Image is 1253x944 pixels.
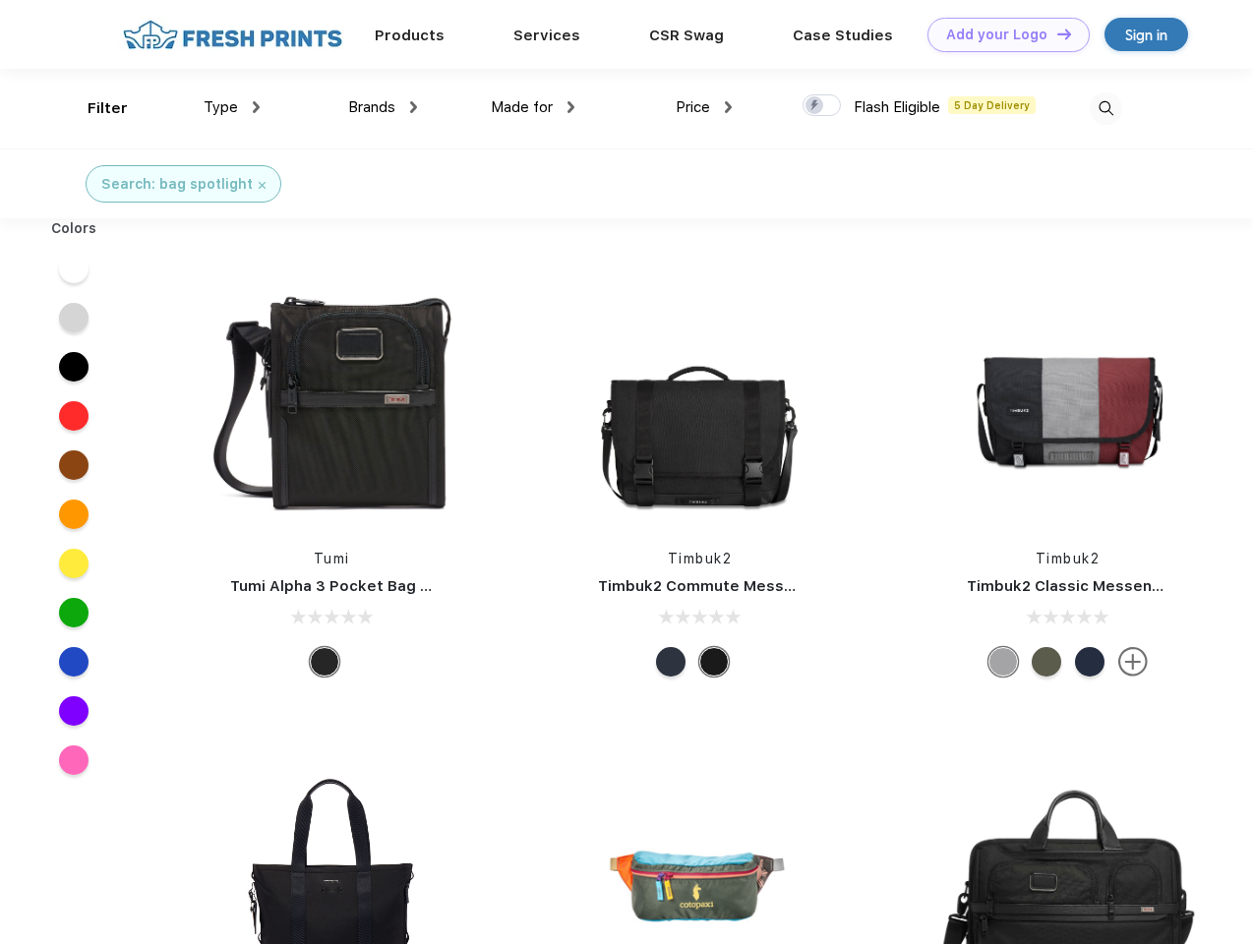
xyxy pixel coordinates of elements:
[1036,551,1101,566] a: Timbuk2
[676,98,710,116] span: Price
[410,101,417,113] img: dropdown.png
[230,577,460,595] a: Tumi Alpha 3 Pocket Bag Small
[967,577,1211,595] a: Timbuk2 Classic Messenger Bag
[310,647,339,677] div: Black
[1075,647,1104,677] div: Eco Nautical
[946,27,1047,43] div: Add your Logo
[348,98,395,116] span: Brands
[36,218,112,239] div: Colors
[101,174,253,195] div: Search: bag spotlight
[568,267,830,529] img: func=resize&h=266
[725,101,732,113] img: dropdown.png
[567,101,574,113] img: dropdown.png
[117,18,348,52] img: fo%20logo%202.webp
[1032,647,1061,677] div: Eco Army
[854,98,940,116] span: Flash Eligible
[1057,29,1071,39] img: DT
[88,97,128,120] div: Filter
[948,96,1036,114] span: 5 Day Delivery
[375,27,445,44] a: Products
[314,551,350,566] a: Tumi
[259,182,266,189] img: filter_cancel.svg
[253,101,260,113] img: dropdown.png
[699,647,729,677] div: Eco Black
[201,267,462,529] img: func=resize&h=266
[204,98,238,116] span: Type
[656,647,686,677] div: Eco Nautical
[937,267,1199,529] img: func=resize&h=266
[1125,24,1167,46] div: Sign in
[1090,92,1122,125] img: desktop_search.svg
[1104,18,1188,51] a: Sign in
[1118,647,1148,677] img: more.svg
[668,551,733,566] a: Timbuk2
[988,647,1018,677] div: Eco Rind Pop
[491,98,553,116] span: Made for
[598,577,862,595] a: Timbuk2 Commute Messenger Bag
